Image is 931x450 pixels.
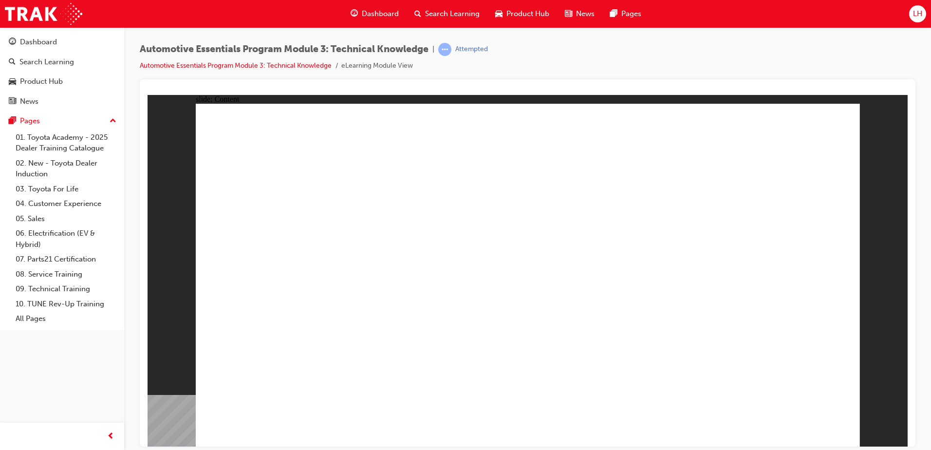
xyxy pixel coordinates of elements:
[110,115,116,128] span: up-icon
[362,8,399,19] span: Dashboard
[487,4,557,24] a: car-iconProduct Hub
[9,58,16,67] span: search-icon
[9,77,16,86] span: car-icon
[19,56,74,68] div: Search Learning
[20,37,57,48] div: Dashboard
[909,5,926,22] button: LH
[576,8,595,19] span: News
[12,267,120,282] a: 08. Service Training
[4,31,120,112] button: DashboardSearch LearningProduct HubNews
[12,196,120,211] a: 04. Customer Experience
[9,97,16,106] span: news-icon
[12,156,120,182] a: 02. New - Toyota Dealer Induction
[12,211,120,226] a: 05. Sales
[12,281,120,297] a: 09. Technical Training
[621,8,641,19] span: Pages
[565,8,572,20] span: news-icon
[4,53,120,71] a: Search Learning
[4,73,120,91] a: Product Hub
[343,4,407,24] a: guage-iconDashboard
[12,130,120,156] a: 01. Toyota Academy - 2025 Dealer Training Catalogue
[20,96,38,107] div: News
[4,112,120,130] button: Pages
[5,3,82,25] img: Trak
[20,115,40,127] div: Pages
[140,44,428,55] span: Automotive Essentials Program Module 3: Technical Knowledge
[12,311,120,326] a: All Pages
[12,182,120,197] a: 03. Toyota For Life
[20,76,63,87] div: Product Hub
[351,8,358,20] span: guage-icon
[9,38,16,47] span: guage-icon
[12,226,120,252] a: 06. Electrification (EV & Hybrid)
[9,117,16,126] span: pages-icon
[140,61,332,70] a: Automotive Essentials Program Module 3: Technical Knowledge
[407,4,487,24] a: search-iconSearch Learning
[12,252,120,267] a: 07. Parts21 Certification
[610,8,617,20] span: pages-icon
[341,60,413,72] li: eLearning Module View
[414,8,421,20] span: search-icon
[455,45,488,54] div: Attempted
[506,8,549,19] span: Product Hub
[107,431,114,443] span: prev-icon
[425,8,480,19] span: Search Learning
[913,8,922,19] span: LH
[557,4,602,24] a: news-iconNews
[4,33,120,51] a: Dashboard
[495,8,503,20] span: car-icon
[432,44,434,55] span: |
[602,4,649,24] a: pages-iconPages
[438,43,451,56] span: learningRecordVerb_ATTEMPT-icon
[4,93,120,111] a: News
[12,297,120,312] a: 10. TUNE Rev-Up Training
